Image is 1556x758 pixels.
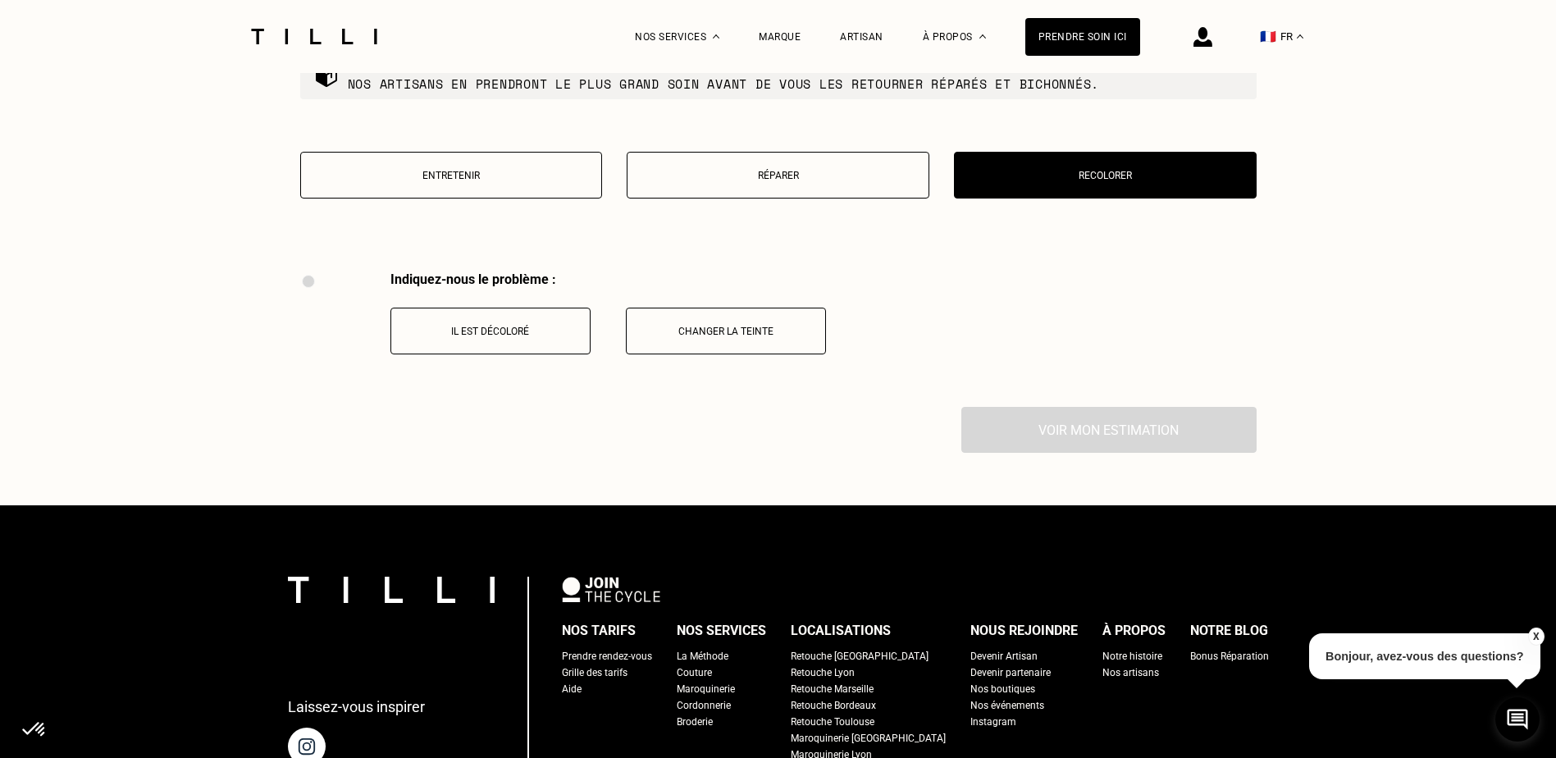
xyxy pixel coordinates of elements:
[791,664,855,681] a: Retouche Lyon
[562,664,627,681] a: Grille des tarifs
[245,29,383,44] img: Logo du service de couturière Tilli
[791,619,891,643] div: Localisations
[791,697,876,714] a: Retouche Bordeaux
[1527,628,1544,646] button: X
[636,170,920,181] p: Réparer
[1102,619,1166,643] div: À propos
[677,681,735,697] a: Maroquinerie
[626,308,826,354] button: Changer la teinte
[1102,648,1162,664] a: Notre histoire
[759,31,801,43] a: Marque
[1297,34,1303,39] img: menu déroulant
[562,681,582,697] a: Aide
[840,31,883,43] a: Artisan
[791,714,874,730] a: Retouche Toulouse
[963,170,1248,181] p: Recolorer
[1025,18,1140,56] a: Prendre soin ici
[313,62,340,88] img: commande colis
[979,34,986,39] img: Menu déroulant à propos
[1190,648,1269,664] a: Bonus Réparation
[390,308,591,354] button: Il est décoloré
[1190,619,1268,643] div: Notre blog
[399,326,582,337] p: Il est décoloré
[791,648,929,664] a: Retouche [GEOGRAPHIC_DATA]
[1260,29,1276,44] span: 🇫🇷
[677,619,766,643] div: Nos services
[677,664,712,681] a: Couture
[970,681,1035,697] a: Nos boutiques
[288,577,495,602] img: logo Tilli
[791,681,874,697] a: Retouche Marseille
[562,648,652,664] a: Prendre rendez-vous
[288,698,425,715] p: Laissez-vous inspirer
[309,170,594,181] p: Entretenir
[562,619,636,643] div: Nos tarifs
[348,57,1100,93] p: Envoyez-nous vos produits par colis dans notre atelier ! Nos artisans en prendront le plus grand ...
[970,697,1044,714] a: Nos événements
[677,697,731,714] a: Cordonnerie
[635,326,817,337] p: Changer la teinte
[300,152,603,199] button: Entretenir
[713,34,719,39] img: Menu déroulant
[562,577,660,601] img: logo Join The Cycle
[677,714,713,730] a: Broderie
[970,714,1016,730] a: Instagram
[1102,664,1159,681] a: Nos artisans
[970,664,1051,681] a: Devenir partenaire
[970,648,1038,664] a: Devenir Artisan
[627,152,929,199] button: Réparer
[954,152,1257,199] button: Recolorer
[791,730,946,747] a: Maroquinerie [GEOGRAPHIC_DATA]
[390,272,826,287] div: Indiquez-nous le problème :
[970,619,1078,643] div: Nous rejoindre
[1193,27,1212,47] img: icône connexion
[677,648,728,664] a: La Méthode
[1309,633,1540,679] p: Bonjour, avez-vous des questions?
